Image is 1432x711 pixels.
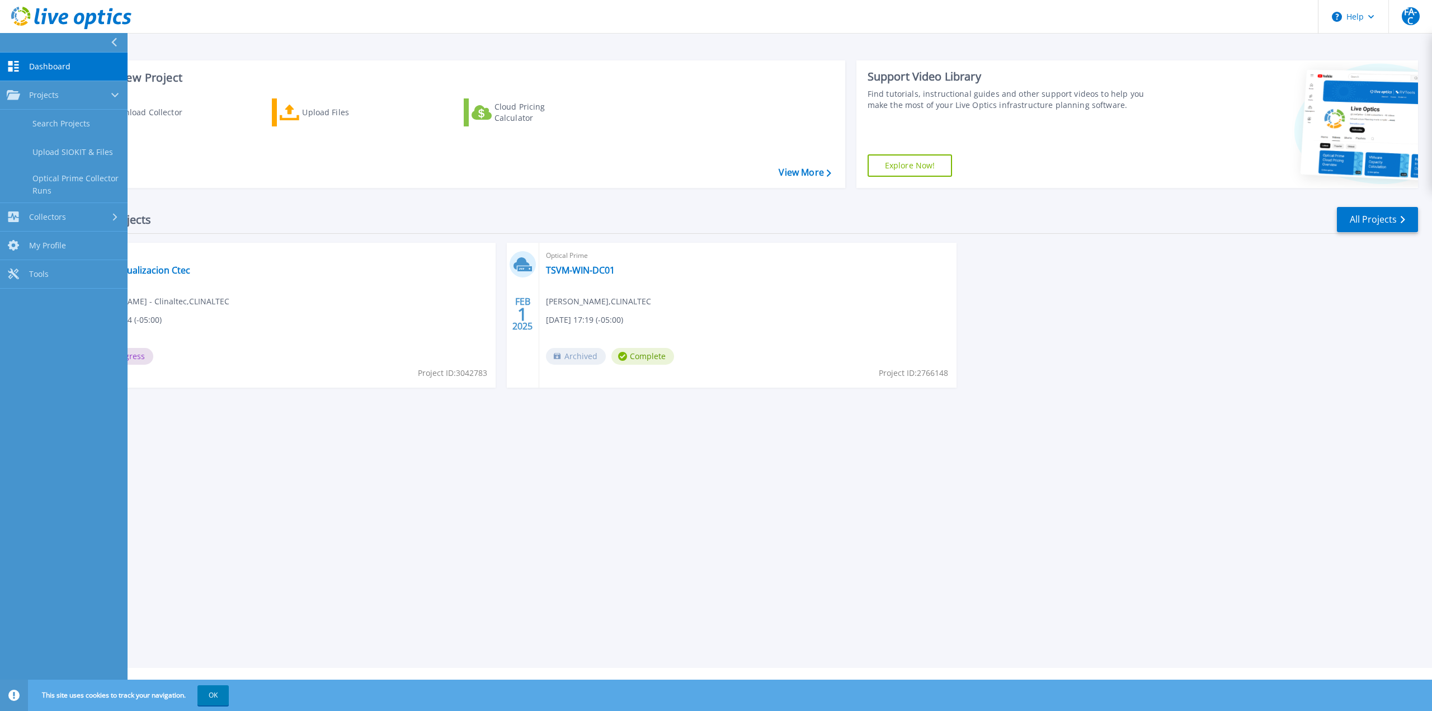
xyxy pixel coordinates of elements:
a: Upload Files [272,98,397,126]
span: Optical Prime [546,249,950,262]
span: 1 [517,309,527,319]
span: Dashboard [29,62,70,72]
span: Collectors [29,212,66,222]
a: View More [779,167,831,178]
h3: Start a New Project [79,72,831,84]
span: FA-C [1402,7,1420,25]
span: Optical Prime [84,249,489,262]
a: TSVM-WIN-DC01 [546,265,615,276]
span: Tools [29,269,49,279]
a: Cloud Pricing Calculator [464,98,588,126]
div: Cloud Pricing Calculator [494,101,584,124]
span: Complete [611,348,674,365]
span: Project ID: 3042783 [418,367,487,379]
a: Host1 Virtualizacion Ctec [84,265,190,276]
div: Upload Files [302,101,392,124]
span: Archived [546,348,606,365]
div: Download Collector [108,101,197,124]
a: Explore Now! [868,154,953,177]
span: This site uses cookies to track your navigation. [31,685,229,705]
div: Find tutorials, instructional guides and other support videos to help you make the most of your L... [868,88,1158,111]
span: Projects [29,90,59,100]
span: [DATE] 17:19 (-05:00) [546,314,623,326]
span: [PERSON_NAME] , CLINALTEC [546,295,651,308]
div: FEB 2025 [512,294,533,335]
a: Download Collector [79,98,204,126]
span: Project ID: 2766148 [879,367,948,379]
a: All Projects [1337,207,1418,232]
button: OK [197,685,229,705]
span: My Profile [29,241,66,251]
div: Support Video Library [868,69,1158,84]
span: [PERSON_NAME] - Clinaltec , CLINALTEC [84,295,229,308]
